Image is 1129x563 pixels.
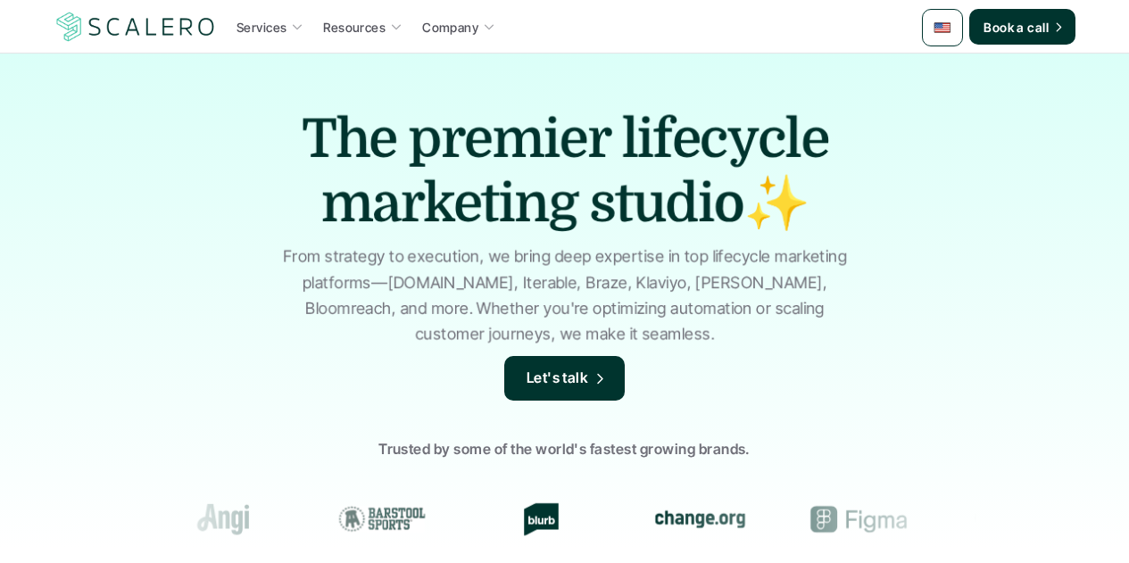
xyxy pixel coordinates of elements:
img: Scalero company logotype [54,10,218,44]
a: Scalero company logotype [54,11,218,43]
p: From strategy to execution, we bring deep expertise in top lifecycle marketing platforms—[DOMAIN_... [275,244,855,347]
p: Book a call [984,18,1049,37]
a: Book a call [969,9,1075,45]
h1: The premier lifecycle marketing studio✨ [253,107,877,236]
p: Services [237,18,286,37]
a: Let's talk [504,356,626,401]
p: Let's talk [527,367,589,390]
img: 🇺🇸 [934,19,951,37]
p: Company [422,18,478,37]
p: Resources [323,18,386,37]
